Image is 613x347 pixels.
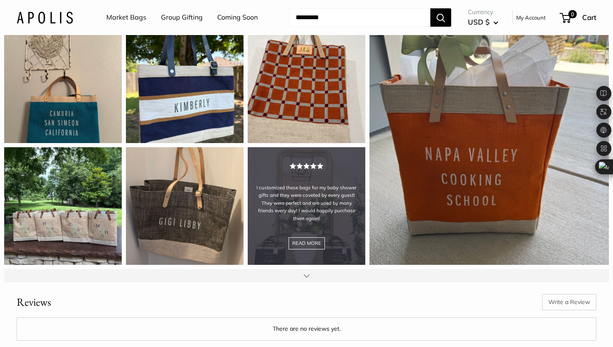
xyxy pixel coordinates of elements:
iframe: Sign Up via Text for Offers [7,315,89,340]
span: USD $ [468,18,490,26]
a: Market Bags [106,11,146,24]
a: My Account [516,13,546,23]
span: Currency [468,6,498,18]
input: Search... [289,8,430,27]
a: Group Gifting [161,11,203,24]
a: Coming Soon [217,11,258,24]
img: Apolis [17,11,73,23]
p: There are no reviews yet. [23,324,590,334]
button: Search [430,8,451,27]
a: Write a Review [542,294,596,310]
span: Cart [582,13,596,22]
span: 0 [568,10,577,18]
a: 0 Cart [560,11,596,24]
button: USD $ [468,15,498,29]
